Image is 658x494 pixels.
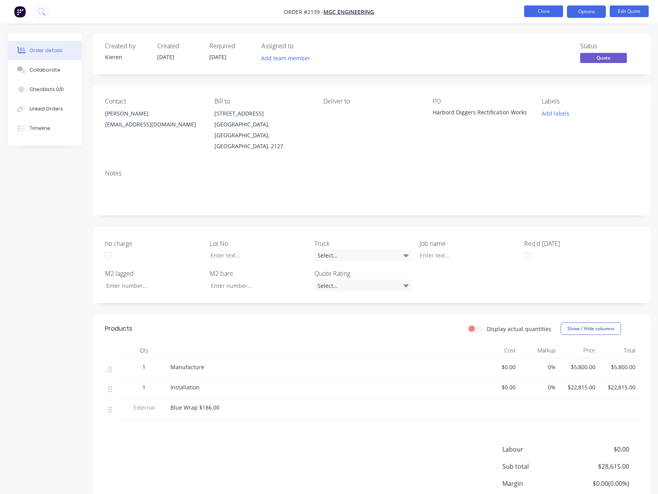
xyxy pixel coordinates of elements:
[602,383,635,391] span: $22,815.00
[30,105,63,112] div: Linked Orders
[433,108,530,119] div: Harbord Diggers Rectification Works
[157,53,174,61] span: [DATE]
[602,363,635,371] span: $5,800.00
[14,6,26,18] img: Factory
[214,119,311,152] div: [GEOGRAPHIC_DATA], [GEOGRAPHIC_DATA], [GEOGRAPHIC_DATA], 2127
[323,98,420,105] div: Deliver to
[598,343,639,358] div: Total
[261,42,339,50] div: Assigned to
[314,280,412,291] div: Select...
[214,108,311,119] div: [STREET_ADDRESS]
[610,5,649,17] button: Edit Quote
[170,384,200,391] span: Installation
[487,325,551,333] label: Display actual quantities
[214,98,311,105] div: Bill to
[261,53,314,63] button: Add team member
[105,170,639,177] div: Notes
[419,239,517,248] label: Job name
[170,363,204,371] span: Manufacture
[30,125,50,132] div: Timeline
[502,462,572,471] span: Sub total
[314,250,412,261] div: Select...
[210,269,307,278] label: M2 bare
[562,383,596,391] span: $22,815.00
[209,42,252,50] div: Required
[561,322,621,335] button: Show / Hide columns
[105,119,202,130] div: [EMAIL_ADDRESS][DOMAIN_NAME]
[580,53,627,63] span: Quote
[502,445,572,454] span: Labour
[257,53,314,63] button: Add team member
[8,99,82,119] button: Linked Orders
[479,343,519,358] div: Cost
[522,363,556,371] span: 0%
[572,462,629,471] span: $28,615.00
[209,53,226,61] span: [DATE]
[105,324,132,333] div: Products
[482,383,516,391] span: $0.00
[537,108,573,119] button: Add labels
[8,41,82,60] button: Order details
[8,60,82,80] button: Collaborate
[8,119,82,138] button: Timeline
[142,363,146,371] span: 1
[105,42,148,50] div: Created by
[105,53,148,61] div: Kieren
[572,445,629,454] span: $0.00
[542,98,639,105] div: Labels
[524,239,621,248] label: Req'd [DATE]
[105,239,202,248] label: no charge
[105,98,202,105] div: Contact
[204,280,307,291] input: Enter number...
[314,239,412,248] label: Truck
[562,363,596,371] span: $5,800.00
[105,108,202,133] div: [PERSON_NAME][EMAIL_ADDRESS][DOMAIN_NAME]
[142,383,146,391] span: 1
[519,343,559,358] div: Markup
[105,269,202,278] label: M2 lagged
[214,108,311,152] div: [STREET_ADDRESS][GEOGRAPHIC_DATA], [GEOGRAPHIC_DATA], [GEOGRAPHIC_DATA], 2127
[502,479,572,488] span: Margin
[284,8,323,16] span: Order #2139 -
[121,343,167,358] div: Qty
[567,5,606,18] button: Options
[522,383,556,391] span: 0%
[559,343,599,358] div: Price
[30,67,60,74] div: Collaborate
[30,86,64,93] div: Checklists 0/0
[433,98,530,105] div: PO
[157,42,200,50] div: Created
[323,8,374,16] a: MGC Engineering
[30,47,63,54] div: Order details
[482,363,516,371] span: $0.00
[572,479,629,488] span: $0.00 ( 0.00 %)
[314,269,412,278] label: Quote Rating
[170,404,219,411] span: Blue Wrap $186.00
[100,280,202,291] input: Enter number...
[8,80,82,99] button: Checklists 0/0
[105,108,202,119] div: [PERSON_NAME]
[580,53,627,65] button: Quote
[580,42,639,50] div: Status
[210,239,307,248] label: Lot No
[524,5,563,17] button: Close
[124,403,164,412] span: External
